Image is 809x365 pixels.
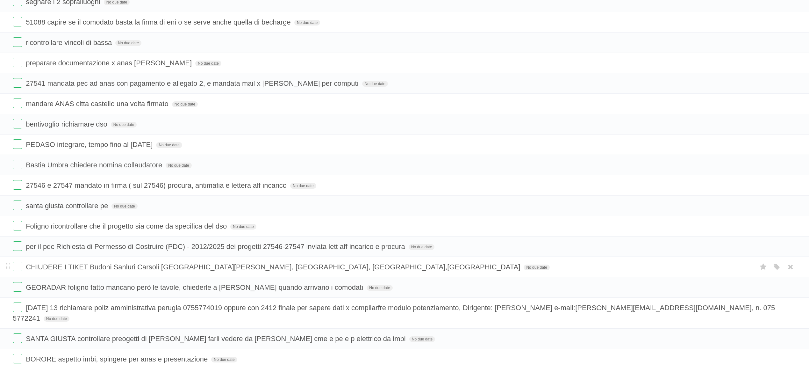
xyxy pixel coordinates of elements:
span: No due date [115,40,141,46]
label: Done [13,282,22,292]
span: CHIUDERE I TIKET Budoni Sanluri Carsoli [GEOGRAPHIC_DATA][PERSON_NAME], [GEOGRAPHIC_DATA], [GEOGR... [26,263,522,271]
span: santa giusta controllare pe [26,202,110,210]
span: No due date [409,244,434,250]
span: 27546 e 27547 mandato in firma ( sul 27546) procura, antimafia e lettera aff incarico [26,181,288,189]
label: Done [13,37,22,47]
label: Done [13,139,22,149]
label: Done [13,303,22,312]
span: No due date [44,316,69,322]
span: No due date [166,163,191,168]
label: Star task [757,262,770,272]
span: No due date [230,224,256,230]
label: Done [13,119,22,128]
span: No due date [111,203,137,209]
label: Done [13,333,22,343]
span: No due date [172,101,198,107]
label: Done [13,58,22,67]
span: bentivoglio richiamare dso [26,120,109,128]
span: SANTA GIUSTA controllare preogetti di [PERSON_NAME] farli vedere da [PERSON_NAME] cme e pe e p el... [26,335,407,343]
label: Done [13,354,22,363]
span: No due date [156,142,182,148]
span: BORORE aspetto imbi, spingere per anas e presentazione [26,355,209,363]
span: 51088 capire se il comodato basta la firma di eni o se serve anche quella di becharge [26,18,292,26]
label: Done [13,221,22,230]
label: Done [13,99,22,108]
span: ricontrollare vincoli di bassa [26,39,113,47]
span: [DATE] 13 richiamare poliz amministrativa perugia 0755774019 oppure con 2412 finale per sapere da... [13,304,775,322]
span: No due date [294,20,320,26]
label: Done [13,180,22,190]
span: Bastia Umbra chiedere nomina collaudatore [26,161,164,169]
label: Done [13,262,22,271]
span: 27541 mandata pec ad anas con pagamento e allegato 2, e mandata mail x [PERSON_NAME] per computi [26,79,360,87]
span: No due date [524,265,549,270]
span: No due date [290,183,316,189]
span: Foligno ricontrollare che il progetto sia come da specifica del dso [26,222,228,230]
span: No due date [362,81,388,87]
label: Done [13,78,22,88]
span: preparare documentazione x anas [PERSON_NAME] [26,59,193,67]
span: No due date [409,336,435,342]
label: Done [13,241,22,251]
span: mandare ANAS citta castello una volta firmato [26,100,170,108]
span: per il pdc Richiesta di Permesso di Costruire (PDC) - 2012/2025 dei progetti 27546-27547 inviata ... [26,243,407,251]
label: Done [13,201,22,210]
span: No due date [195,61,221,66]
span: No due date [111,122,137,128]
label: Done [13,17,22,26]
span: PEDASO integrare, tempo fino al [DATE] [26,141,154,149]
span: No due date [367,285,392,291]
span: GEORADAR foligno fatto mancano però le tavole, chiederle a [PERSON_NAME] quando arrivano i comodati [26,283,365,291]
span: No due date [211,357,237,362]
label: Done [13,160,22,169]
